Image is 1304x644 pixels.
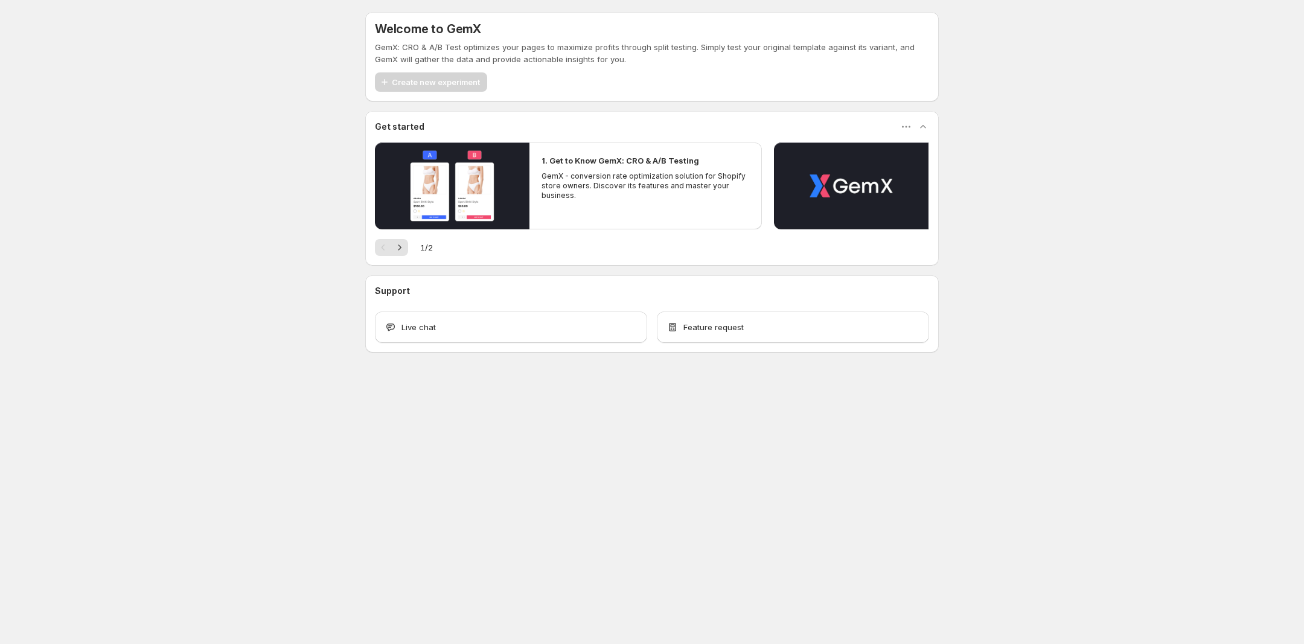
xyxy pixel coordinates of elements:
p: GemX: CRO & A/B Test optimizes your pages to maximize profits through split testing. Simply test ... [375,41,929,65]
button: Play video [774,142,928,229]
button: Next [391,239,408,256]
h3: Get started [375,121,424,133]
h5: Welcome to GemX [375,22,481,36]
h2: 1. Get to Know GemX: CRO & A/B Testing [542,155,699,167]
span: 1 / 2 [420,241,433,253]
span: Feature request [683,321,744,333]
nav: Pagination [375,239,408,256]
p: GemX - conversion rate optimization solution for Shopify store owners. Discover its features and ... [542,171,749,200]
button: Play video [375,142,529,229]
span: Live chat [401,321,436,333]
h3: Support [375,285,410,297]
